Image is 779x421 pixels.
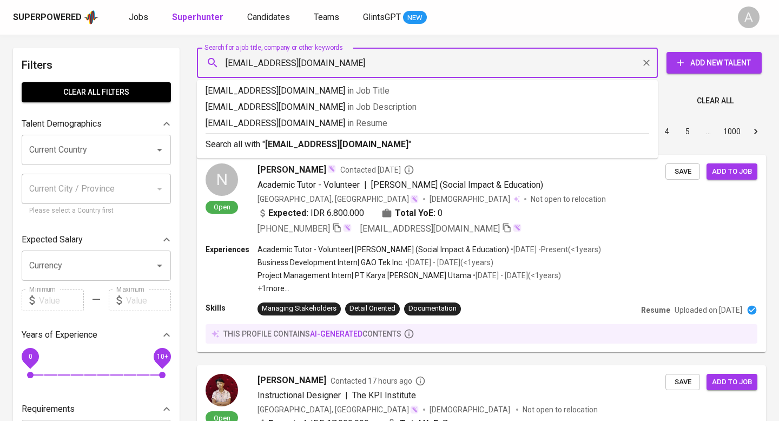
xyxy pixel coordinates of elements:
b: Total YoE: [395,207,435,220]
button: Add to job [707,374,757,391]
span: Clear All filters [30,85,162,99]
span: Add to job [712,166,752,178]
span: | [345,389,348,402]
div: N [206,163,238,196]
b: Expected: [268,207,308,220]
a: Candidates [247,11,292,24]
span: NEW [403,12,427,23]
button: Go to page 1000 [720,123,744,140]
b: Superhunter [172,12,223,22]
a: Superhunter [172,11,226,24]
p: [EMAIL_ADDRESS][DOMAIN_NAME] [206,84,649,97]
p: Business Development Intern | GAO Tek Inc. [258,257,404,268]
button: Go to page 5 [679,123,696,140]
span: Instructional Designer [258,390,341,400]
span: Academic Tutor - Volunteer [258,180,360,190]
span: Teams [314,12,339,22]
div: Superpowered [13,11,82,24]
button: Save [665,163,700,180]
div: [GEOGRAPHIC_DATA], [GEOGRAPHIC_DATA] [258,194,419,205]
p: [EMAIL_ADDRESS][DOMAIN_NAME] [206,101,649,114]
h6: Filters [22,56,171,74]
span: 0 [28,353,32,360]
span: 10+ [156,353,168,360]
span: Add to job [712,376,752,389]
p: Experiences [206,244,258,255]
p: Not open to relocation [531,194,606,205]
input: Value [39,290,84,311]
span: Candidates [247,12,290,22]
img: magic_wand.svg [410,195,419,203]
div: Detail Oriented [349,304,395,314]
a: GlintsGPT NEW [363,11,427,24]
img: b219a43aaa033dda18c82467051e4709.jpeg [206,374,238,406]
b: [EMAIL_ADDRESS][DOMAIN_NAME] [265,139,408,149]
span: [DEMOGRAPHIC_DATA] [430,194,512,205]
img: app logo [84,9,98,25]
p: [EMAIL_ADDRESS][DOMAIN_NAME] [206,117,649,130]
div: … [699,126,717,137]
span: | [364,179,367,192]
span: Contacted 17 hours ago [331,376,426,386]
span: [DEMOGRAPHIC_DATA] [430,404,512,415]
span: [PERSON_NAME] [258,163,326,176]
button: Save [665,374,700,391]
div: Documentation [408,304,457,314]
a: NOpen[PERSON_NAME]Contacted [DATE]Academic Tutor - Volunteer|[PERSON_NAME] (Social Impact & Educa... [197,155,766,352]
div: IDR 6.800.000 [258,207,364,220]
div: Years of Experience [22,324,171,346]
span: Clear All [697,94,734,108]
div: [GEOGRAPHIC_DATA], [GEOGRAPHIC_DATA] [258,404,419,415]
div: Talent Demographics [22,113,171,135]
a: Teams [314,11,341,24]
p: Years of Experience [22,328,97,341]
div: Expected Salary [22,229,171,251]
span: 0 [438,207,443,220]
span: Save [671,376,695,389]
p: Please select a Country first [29,206,163,216]
p: Skills [206,302,258,313]
p: Requirements [22,403,75,416]
a: Jobs [129,11,150,24]
button: Go to next page [747,123,764,140]
span: [EMAIL_ADDRESS][DOMAIN_NAME] [360,223,500,234]
img: magic_wand.svg [410,405,419,414]
span: in Resume [347,118,387,128]
span: Add New Talent [675,56,753,70]
span: The KPI Institute [352,390,416,400]
p: • [DATE] - [DATE] ( <1 years ) [404,257,493,268]
svg: By Batam recruiter [404,165,414,175]
img: magic_wand.svg [327,165,336,173]
p: Expected Salary [22,233,83,246]
p: this profile contains contents [223,328,401,339]
p: Project Management Intern | PT Karya [PERSON_NAME] Utama [258,270,471,281]
svg: By Batam recruiter [415,376,426,386]
div: Requirements [22,398,171,420]
span: [PERSON_NAME] (Social Impact & Education) [371,180,543,190]
p: Search all with " " [206,138,649,151]
img: magic_wand.svg [343,223,352,232]
span: AI-generated [310,330,362,338]
span: Jobs [129,12,148,22]
span: in Job Title [347,85,389,96]
p: • [DATE] - [DATE] ( <1 years ) [471,270,561,281]
span: [PERSON_NAME] [258,374,326,387]
nav: pagination navigation [575,123,766,140]
div: Managing Stakeholders [262,304,336,314]
button: Open [152,142,167,157]
p: Uploaded on [DATE] [675,305,742,315]
p: • [DATE] - Present ( <1 years ) [509,244,601,255]
button: Add New Talent [666,52,762,74]
button: Open [152,258,167,273]
button: Clear [639,55,654,70]
a: Superpoweredapp logo [13,9,98,25]
button: Add to job [707,163,757,180]
span: [PHONE_NUMBER] [258,223,330,234]
p: Academic Tutor - Volunteer | [PERSON_NAME] (Social Impact & Education) [258,244,509,255]
p: Talent Demographics [22,117,102,130]
span: Save [671,166,695,178]
p: Resume [641,305,670,315]
button: Clear All [692,91,738,111]
p: Not open to relocation [523,404,598,415]
button: Go to page 4 [658,123,676,140]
